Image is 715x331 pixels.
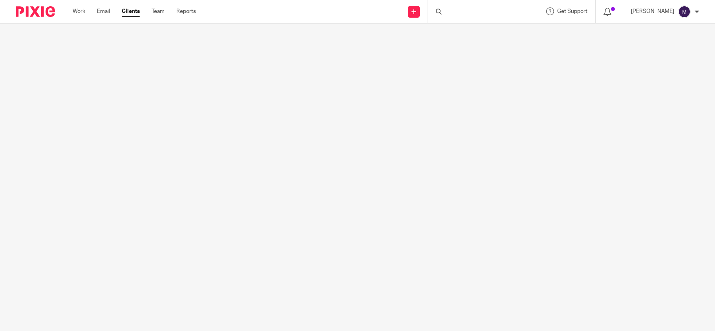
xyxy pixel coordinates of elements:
img: svg%3E [678,5,691,18]
a: Clients [122,7,140,15]
a: Email [97,7,110,15]
p: [PERSON_NAME] [631,7,674,15]
a: Team [152,7,165,15]
a: Work [73,7,85,15]
a: Reports [176,7,196,15]
img: Pixie [16,6,55,17]
span: Get Support [557,9,587,14]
